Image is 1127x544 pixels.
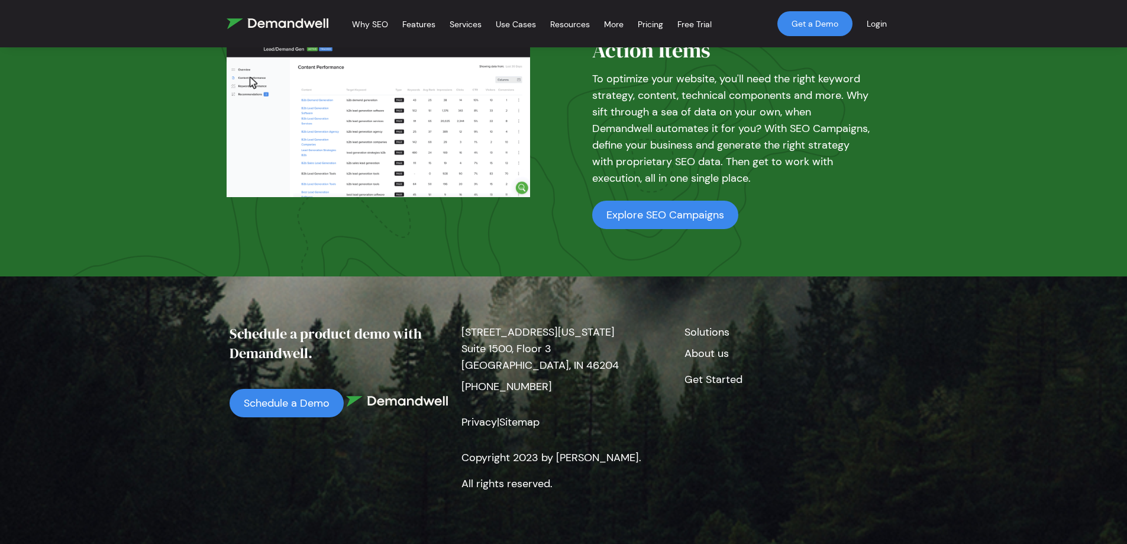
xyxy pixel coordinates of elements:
[346,396,448,407] img: Demandwell Logo
[461,445,665,471] p: Copyright 2023 by [PERSON_NAME].
[592,201,738,229] a: Explore SEO Campaigns
[461,471,665,497] p: All rights reserved.
[677,5,712,44] a: Free Trial
[461,400,665,445] p: |
[499,415,540,429] a: Sitemap
[402,5,435,44] a: Features
[461,415,497,429] a: Privacy
[684,372,742,387] a: Get Started
[852,4,901,43] a: Login
[604,5,624,44] a: More
[777,11,852,36] a: Get a Demo
[684,346,729,360] a: About us
[550,5,590,44] a: Resources
[450,5,482,44] a: Services
[592,70,873,186] p: To optimize your website, you'll need the right keyword strategy, content, technical components a...
[684,325,729,339] a: Solutions
[461,324,665,374] p: [STREET_ADDRESS][US_STATE] Suite 1500, Floor 3 [GEOGRAPHIC_DATA], IN 46204
[227,18,328,29] img: Demandwell Logo
[496,5,536,44] a: Use Cases
[352,5,388,44] a: Why SEO
[461,374,665,400] p: [PHONE_NUMBER]
[230,324,452,372] h4: Schedule a product demo with Demandwell.
[230,389,344,417] a: Schedule a Demo
[638,5,663,44] a: Pricing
